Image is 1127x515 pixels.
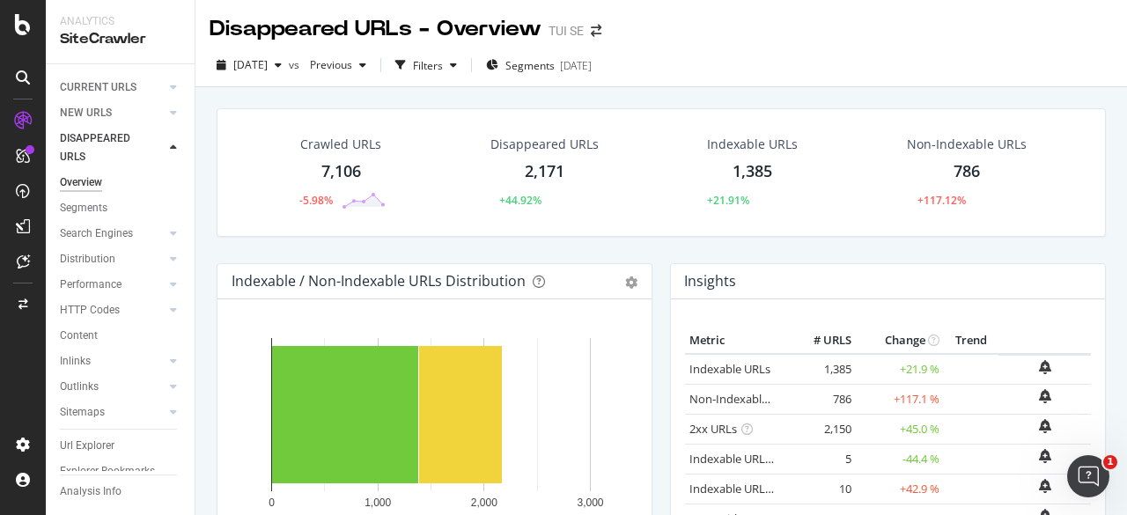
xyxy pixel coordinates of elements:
[321,160,361,183] div: 7,106
[60,224,133,243] div: Search Engines
[365,497,391,509] text: 1,000
[60,352,91,371] div: Inlinks
[60,301,165,320] a: HTTP Codes
[60,327,182,345] a: Content
[60,129,149,166] div: DISAPPEARED URLS
[785,414,856,444] td: 2,150
[785,474,856,504] td: 10
[856,474,944,504] td: +42.9 %
[60,104,112,122] div: NEW URLS
[689,451,836,467] a: Indexable URLs with Bad H1
[944,327,998,354] th: Trend
[577,497,603,509] text: 3,000
[232,272,526,290] div: Indexable / Non-Indexable URLs Distribution
[60,129,165,166] a: DISAPPEARED URLS
[689,361,770,377] a: Indexable URLs
[60,482,182,501] a: Analysis Info
[60,250,165,269] a: Distribution
[471,497,497,509] text: 2,000
[1039,419,1051,433] div: bell-plus
[490,136,599,153] div: Disappeared URLs
[785,354,856,385] td: 1,385
[60,352,165,371] a: Inlinks
[954,160,980,183] div: 786
[525,160,564,183] div: 2,171
[856,414,944,444] td: +45.0 %
[785,327,856,354] th: # URLS
[289,57,303,72] span: vs
[233,57,268,72] span: 2025 Sep. 1st
[560,58,592,73] div: [DATE]
[60,276,165,294] a: Performance
[60,378,165,396] a: Outlinks
[479,51,599,79] button: Segments[DATE]
[413,58,443,73] div: Filters
[60,403,165,422] a: Sitemaps
[60,462,155,481] div: Explorer Bookmarks
[1067,455,1109,497] iframe: Intercom live chat
[1039,389,1051,403] div: bell-plus
[60,78,165,97] a: CURRENT URLS
[625,276,637,289] div: gear
[303,51,373,79] button: Previous
[60,173,102,192] div: Overview
[60,301,120,320] div: HTTP Codes
[684,269,736,293] h4: Insights
[60,482,122,501] div: Analysis Info
[60,104,165,122] a: NEW URLS
[707,193,749,208] div: +21.91%
[785,384,856,414] td: 786
[60,327,98,345] div: Content
[60,378,99,396] div: Outlinks
[549,22,584,40] div: TUI SE
[60,462,182,481] a: Explorer Bookmarks
[1039,449,1051,463] div: bell-plus
[60,14,180,29] div: Analytics
[907,136,1027,153] div: Non-Indexable URLs
[707,136,798,153] div: Indexable URLs
[269,497,275,509] text: 0
[210,51,289,79] button: [DATE]
[60,250,115,269] div: Distribution
[60,29,180,49] div: SiteCrawler
[856,384,944,414] td: +117.1 %
[300,136,381,153] div: Crawled URLs
[60,403,105,422] div: Sitemaps
[60,276,122,294] div: Performance
[689,391,797,407] a: Non-Indexable URLs
[856,354,944,385] td: +21.9 %
[1039,479,1051,493] div: bell-plus
[917,193,966,208] div: +117.12%
[505,58,555,73] span: Segments
[60,437,182,455] a: Url Explorer
[299,193,333,208] div: -5.98%
[685,327,785,354] th: Metric
[856,327,944,354] th: Change
[60,224,165,243] a: Search Engines
[689,421,737,437] a: 2xx URLs
[60,173,182,192] a: Overview
[856,444,944,474] td: -44.4 %
[591,25,601,37] div: arrow-right-arrow-left
[785,444,856,474] td: 5
[733,160,772,183] div: 1,385
[1039,360,1051,374] div: bell-plus
[60,199,107,217] div: Segments
[388,51,464,79] button: Filters
[60,199,182,217] a: Segments
[60,437,114,455] div: Url Explorer
[1103,455,1117,469] span: 1
[689,481,881,497] a: Indexable URLs with Bad Description
[499,193,541,208] div: +44.92%
[60,78,136,97] div: CURRENT URLS
[210,14,541,44] div: Disappeared URLs - Overview
[303,57,352,72] span: Previous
